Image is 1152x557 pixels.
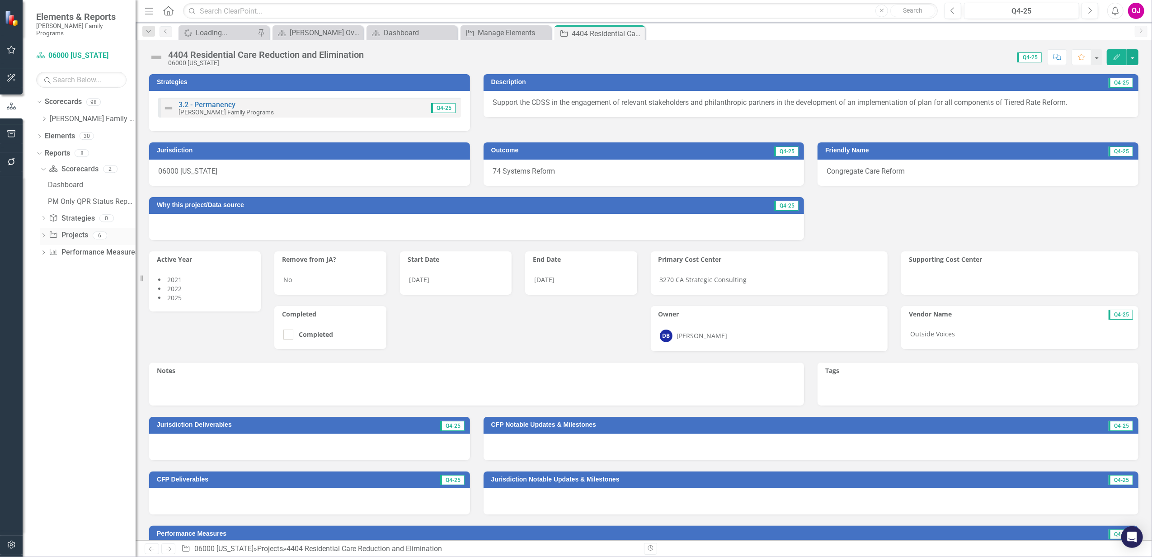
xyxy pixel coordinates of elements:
span: 2025 [167,293,182,302]
h3: Owner [658,311,884,317]
div: PM Only QPR Status Report [48,198,136,206]
h3: Notes [157,367,799,374]
small: [PERSON_NAME] Family Programs [179,109,274,116]
button: Q4-25 [964,3,1079,19]
div: 0 [99,214,114,222]
input: Search ClearPoint... [183,3,938,19]
a: Strategies [49,213,94,224]
div: DB [660,330,672,342]
div: 98 [86,98,101,106]
span: Q4-25 [1109,421,1133,431]
a: [PERSON_NAME] Overview [275,27,361,38]
div: 2 [103,165,118,173]
div: 4404 Residential Care Reduction and Elimination [287,544,442,553]
div: 06000 [US_STATE] [168,60,364,66]
span: [DATE] [534,275,555,284]
h3: Jurisdiction Deliverables [157,421,387,428]
a: 06000 [US_STATE] [194,544,254,553]
a: Scorecards [45,97,82,107]
span: Q4-25 [431,103,456,113]
a: 06000 [US_STATE] [36,51,127,61]
div: Loading... [196,27,255,38]
h3: Start Date [408,256,507,263]
span: 06000 [US_STATE] [158,167,217,175]
a: Dashboard [46,178,136,192]
h3: Why this project/Data source [157,202,655,208]
div: Q4-25 [967,6,1076,17]
a: [PERSON_NAME] Family Programs [50,114,136,124]
span: 74 Systems Reform [493,167,555,175]
div: Open Intercom Messenger [1121,526,1143,548]
span: 2021 [167,275,182,284]
a: Performance Measures [49,247,138,258]
span: [DATE] [409,275,429,284]
h3: Primary Cost Center [658,256,884,263]
h3: End Date [533,256,632,263]
div: 4404 Residential Care Reduction and Elimination [168,50,364,60]
a: Manage Elements [463,27,549,38]
a: PM Only QPR Status Report [46,194,136,209]
div: Manage Elements [478,27,549,38]
a: Elements [45,131,75,142]
span: Q4-25 [774,201,799,211]
a: Scorecards [49,164,98,175]
div: » » [181,544,637,554]
h3: Tags [825,367,1134,374]
span: Outside Voices [910,330,955,338]
h3: Active Year [157,256,256,263]
span: No [283,275,292,284]
small: [PERSON_NAME] Family Programs [36,22,127,37]
h3: Supporting Cost Center [909,256,1134,263]
img: Not Defined [163,103,174,113]
span: Elements & Reports [36,11,127,22]
span: Q4-25 [440,475,465,485]
button: Search [890,5,936,17]
a: Reports [45,148,70,159]
div: [PERSON_NAME] Overview [290,27,361,38]
span: Congregate Care Reform [827,167,905,175]
span: 3270 CA Strategic Consulting [660,275,747,284]
img: Not Defined [149,50,164,65]
h3: CFP Notable Updates & Milestones [491,421,1009,428]
h3: Completed [282,311,381,317]
div: 4404 Residential Care Reduction and Elimination [572,28,643,39]
span: Q4-25 [1109,529,1133,539]
span: 2022 [167,284,182,293]
div: 6 [93,231,107,239]
h3: Vendor Name [909,311,1050,317]
div: Dashboard [48,181,136,189]
h3: Strategies [157,79,466,85]
a: Projects [257,544,283,553]
span: Q4-25 [1109,475,1133,485]
span: Search [903,7,923,14]
span: Q4-25 [774,146,799,156]
h3: Outcome [491,147,652,154]
div: 30 [80,132,94,140]
span: Q4-25 [440,421,465,431]
h3: Description [491,79,864,85]
h3: Performance Measures [157,530,874,537]
h3: Friendly Name [825,147,1020,154]
span: Q4-25 [1017,52,1042,62]
div: 8 [75,150,89,157]
div: [PERSON_NAME] [677,331,728,340]
span: Q4-25 [1109,146,1133,156]
a: 3.2 - Permanency [179,100,235,109]
input: Search Below... [36,72,127,88]
h3: Remove from JA? [282,256,381,263]
button: OJ [1128,3,1144,19]
a: Loading... [181,27,255,38]
p: Support the CDSS in the engagement of relevant stakeholders and philanthropic partners in the dev... [493,98,1129,108]
h3: Jurisdiction [157,147,466,154]
img: ClearPoint Strategy [4,9,21,27]
h3: CFP Deliverables [157,476,364,483]
a: Projects [49,230,88,241]
a: Dashboard [369,27,455,38]
span: Q4-25 [1109,78,1133,88]
span: Q4-25 [1109,310,1133,320]
div: Dashboard [384,27,455,38]
h3: Jurisdiction Notable Updates & Milestones [491,476,1028,483]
